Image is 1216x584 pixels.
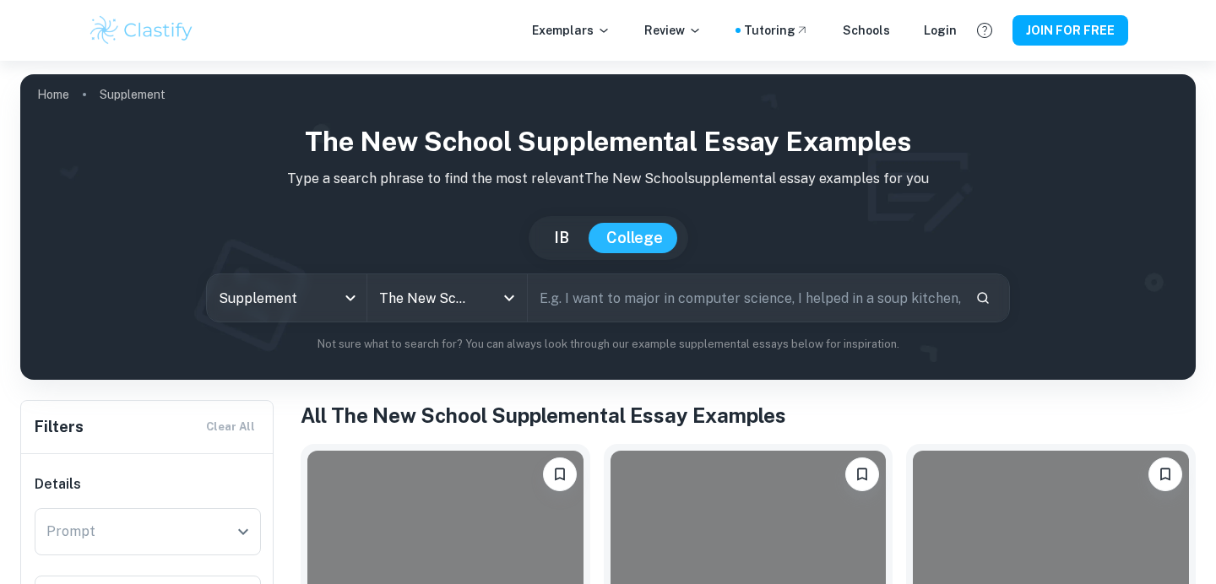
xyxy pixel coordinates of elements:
[34,122,1182,162] h1: The New School Supplemental Essay Examples
[843,21,890,40] a: Schools
[88,14,195,47] img: Clastify logo
[35,474,261,495] h6: Details
[34,336,1182,353] p: Not sure what to search for? You can always look through our example supplemental essays below fo...
[969,284,997,312] button: Search
[970,16,999,45] button: Help and Feedback
[528,274,962,322] input: E.g. I want to major in computer science, I helped in a soup kitchen, I want to join the debate t...
[537,223,586,253] button: IB
[37,83,69,106] a: Home
[35,415,84,439] h6: Filters
[644,21,702,40] p: Review
[1148,457,1182,491] button: Please log in to bookmark exemplars
[589,223,680,253] button: College
[100,85,166,104] p: Supplement
[924,21,957,40] a: Login
[744,21,809,40] a: Tutoring
[207,274,366,322] div: Supplement
[845,457,879,491] button: Please log in to bookmark exemplars
[497,286,521,310] button: Open
[543,457,577,491] button: Please log in to bookmark exemplars
[301,400,1196,430] h1: All The New School Supplemental Essay Examples
[34,169,1182,189] p: Type a search phrase to find the most relevant The New School supplemental essay examples for you
[231,520,255,543] button: Open
[1012,15,1128,46] button: JOIN FOR FREE
[20,74,1196,380] img: profile cover
[532,21,611,40] p: Exemplars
